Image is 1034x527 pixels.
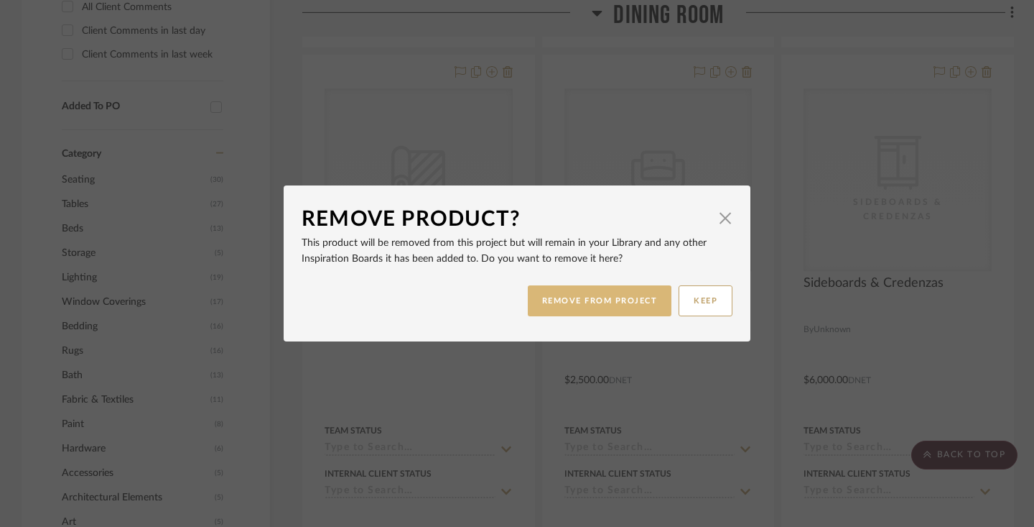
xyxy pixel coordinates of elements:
button: Close [711,203,740,232]
button: KEEP [679,285,732,316]
p: This product will be removed from this project but will remain in your Library and any other Insp... [302,235,732,267]
button: REMOVE FROM PROJECT [528,285,672,316]
div: Remove Product? [302,203,711,235]
dialog-header: Remove Product? [302,203,732,235]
